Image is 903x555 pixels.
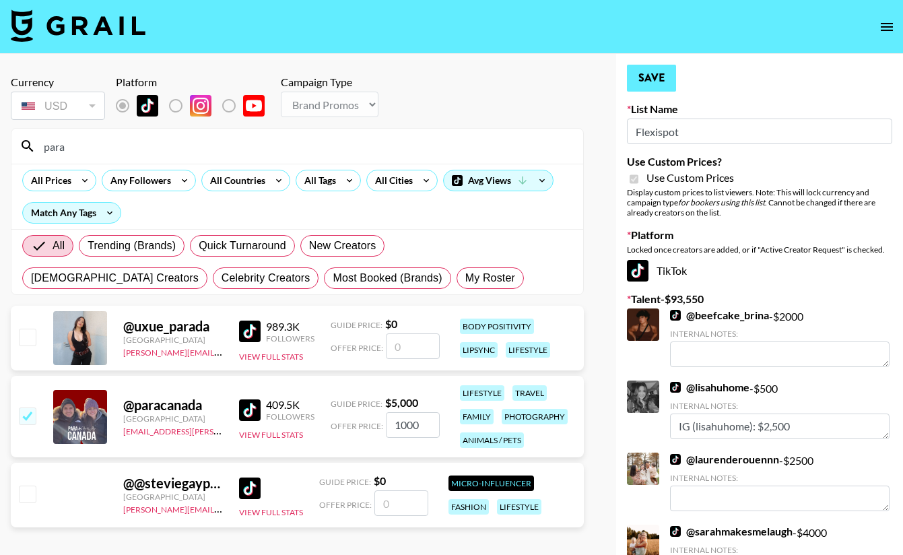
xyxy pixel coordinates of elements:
button: View Full Stats [239,507,303,517]
input: 0 [386,333,440,359]
div: TikTok [627,260,892,282]
label: Platform [627,228,892,242]
div: [GEOGRAPHIC_DATA] [123,414,223,424]
label: List Name [627,102,892,116]
div: Currency is locked to USD [11,89,105,123]
div: Match Any Tags [23,203,121,223]
div: [GEOGRAPHIC_DATA] [123,492,223,502]
textarea: IG (lisahuhome): $2,500 [670,414,890,439]
div: All Cities [367,170,415,191]
div: 989.3K [266,320,314,333]
label: Use Custom Prices? [627,155,892,168]
span: Most Booked (Brands) [333,270,442,286]
a: @beefcake_brina [670,308,769,322]
div: Platform [116,75,275,89]
em: for bookers using this list [678,197,765,207]
img: YouTube [243,95,265,117]
span: Use Custom Prices [646,171,734,185]
button: View Full Stats [239,430,303,440]
div: Followers [266,333,314,344]
span: Guide Price: [331,320,382,330]
img: TikTok [239,321,261,342]
div: - $ 500 [670,381,890,439]
button: open drawer [873,13,900,40]
div: - $ 2500 [670,453,890,511]
img: Grail Talent [11,9,145,42]
a: @laurenderouennn [670,453,779,466]
div: Followers [266,412,314,422]
span: New Creators [309,238,376,254]
div: All Countries [202,170,268,191]
span: [DEMOGRAPHIC_DATA] Creators [31,270,199,286]
div: @ paracanada [123,397,223,414]
div: animals / pets [460,432,524,448]
img: Instagram [190,95,211,117]
div: Currency [11,75,105,89]
div: USD [13,94,102,118]
div: fashion [448,499,489,515]
span: Quick Turnaround [199,238,286,254]
div: lifestyle [506,342,550,358]
div: family [460,409,494,424]
div: 409.5K [266,398,314,412]
div: Any Followers [102,170,174,191]
a: @sarahmakesmelaugh [670,525,793,538]
div: Display custom prices to list viewers. Note: This will lock currency and campaign type . Cannot b... [627,187,892,218]
div: Avg Views [444,170,553,191]
div: All Prices [23,170,74,191]
div: lipsync [460,342,498,358]
a: [PERSON_NAME][EMAIL_ADDRESS][DOMAIN_NAME] [123,502,323,515]
div: lifestyle [497,499,541,515]
a: [PERSON_NAME][EMAIL_ADDRESS][DOMAIN_NAME] [123,345,323,358]
img: TikTok [670,526,681,537]
div: Locked once creators are added, or if "Active Creator Request" is checked. [627,244,892,255]
span: Offer Price: [331,343,383,353]
div: travel [512,385,547,401]
span: Guide Price: [331,399,382,409]
div: Internal Notes: [670,329,890,339]
div: photography [502,409,568,424]
span: Guide Price: [319,477,371,487]
img: TikTok [239,478,261,499]
img: TikTok [670,310,681,321]
img: TikTok [239,399,261,421]
div: All Tags [296,170,339,191]
div: [GEOGRAPHIC_DATA] [123,335,223,345]
input: 5,000 [386,412,440,438]
button: Save [627,65,676,92]
img: TikTok [670,382,681,393]
div: Internal Notes: [670,545,890,555]
span: Offer Price: [331,421,383,431]
div: lifestyle [460,385,504,401]
span: Offer Price: [319,500,372,510]
a: [EMAIL_ADDRESS][PERSON_NAME][DOMAIN_NAME] [123,424,323,436]
strong: $ 0 [385,317,397,330]
strong: $ 0 [374,474,386,487]
div: Campaign Type [281,75,378,89]
img: TikTok [670,454,681,465]
div: Micro-Influencer [448,476,534,491]
span: All [53,238,65,254]
div: Internal Notes: [670,401,890,411]
input: 0 [374,490,428,516]
img: TikTok [137,95,158,117]
div: List locked to TikTok. [116,92,275,120]
span: Trending (Brands) [88,238,176,254]
strong: $ 5,000 [385,396,418,409]
div: @ uxue_parada [123,318,223,335]
div: @ @steviegayparade [123,475,223,492]
span: Celebrity Creators [222,270,310,286]
div: - $ 2000 [670,308,890,367]
img: TikTok [627,260,648,282]
div: Internal Notes: [670,473,890,483]
input: Search by User Name [36,135,575,157]
a: @lisahuhome [670,381,749,394]
div: body positivity [460,319,534,334]
button: View Full Stats [239,352,303,362]
label: Talent - $ 93,550 [627,292,892,306]
span: My Roster [465,270,515,286]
